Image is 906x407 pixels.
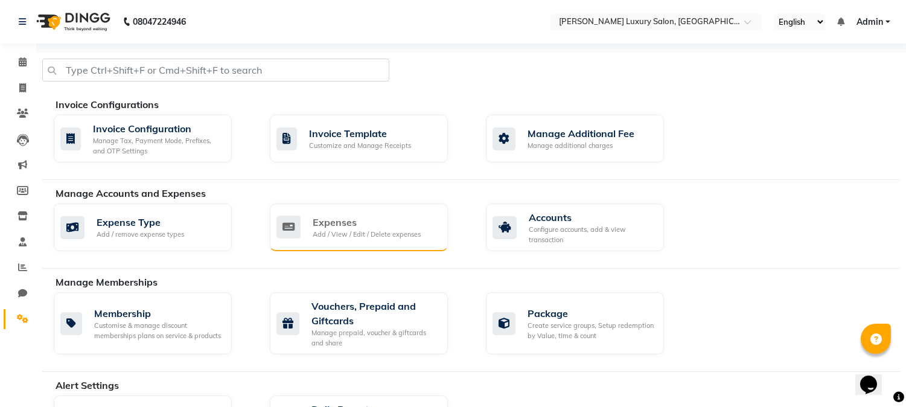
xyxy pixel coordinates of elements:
[309,141,411,151] div: Customize and Manage Receipts
[486,203,684,251] a: AccountsConfigure accounts, add & view transaction
[94,306,222,321] div: Membership
[528,141,634,151] div: Manage additional charges
[313,229,421,240] div: Add / View / Edit / Delete expenses
[529,225,654,245] div: Configure accounts, add & view transaction
[54,115,252,162] a: Invoice ConfigurationManage Tax, Payment Mode, Prefixes, and OTP Settings
[857,16,883,28] span: Admin
[31,5,113,39] img: logo
[528,321,654,341] div: Create service groups, Setup redemption by Value, time & count
[93,136,222,156] div: Manage Tax, Payment Mode, Prefixes, and OTP Settings
[54,203,252,251] a: Expense TypeAdd / remove expense types
[528,306,654,321] div: Package
[528,126,634,141] div: Manage Additional Fee
[486,115,684,162] a: Manage Additional FeeManage additional charges
[54,292,252,354] a: MembershipCustomise & manage discount memberships plans on service & products
[270,292,468,354] a: Vouchers, Prepaid and GiftcardsManage prepaid, voucher & giftcards and share
[313,215,421,229] div: Expenses
[855,359,894,395] iframe: chat widget
[270,203,468,251] a: ExpensesAdd / View / Edit / Delete expenses
[133,5,186,39] b: 08047224946
[42,59,389,82] input: Type Ctrl+Shift+F or Cmd+Shift+F to search
[97,229,184,240] div: Add / remove expense types
[270,115,468,162] a: Invoice TemplateCustomize and Manage Receipts
[529,210,654,225] div: Accounts
[311,299,438,328] div: Vouchers, Prepaid and Giftcards
[486,292,684,354] a: PackageCreate service groups, Setup redemption by Value, time & count
[94,321,222,341] div: Customise & manage discount memberships plans on service & products
[97,215,184,229] div: Expense Type
[311,328,438,348] div: Manage prepaid, voucher & giftcards and share
[93,121,222,136] div: Invoice Configuration
[309,126,411,141] div: Invoice Template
